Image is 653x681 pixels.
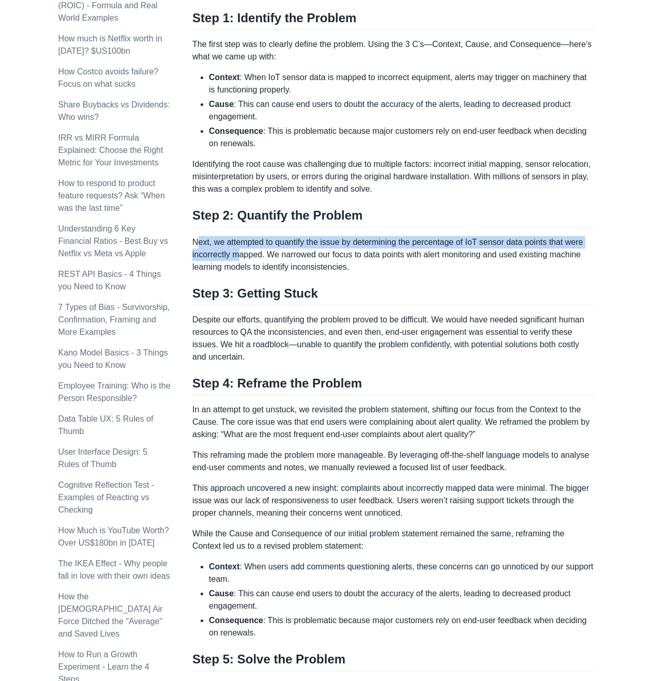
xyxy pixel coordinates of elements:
[209,562,240,571] strong: Context
[58,133,163,167] a: IRR vs MIRR Formula Explained: Choose the Right Metric for Your Investments
[192,482,595,519] p: This approach uncovered a new insight: complaints about incorrectly mapped data were minimal. The...
[58,34,162,55] a: How much is Netflix worth in [DATE]? $US100bn
[209,125,595,150] li: : This is problematic because major customers rely on end-user feedback when deciding on renewals.
[209,587,595,612] li: : This can cause end users to doubt the accuracy of the alerts, leading to decreased product enga...
[192,449,595,474] p: This reframing made the problem more manageable. By leveraging off-the-shelf language models to a...
[209,73,240,82] strong: Context
[192,286,595,305] h2: Step 3: Getting Stuck
[192,376,595,395] h2: Step 4: Reframe the Problem
[58,526,169,547] a: How Much is YouTube Worth? Over US$180bn in [DATE]
[209,561,595,585] li: : When users add comments questioning alerts, these concerns can go unnoticed by our support team.
[192,652,595,671] h2: Step 5: Solve the Problem
[58,348,168,369] a: Kano Model Basics - 3 Things you Need to Know
[209,127,263,135] strong: Consequence
[58,414,154,436] a: Data Table UX: 5 Rules of Thumb
[58,447,148,469] a: User Interface Design: 5 Rules of Thumb
[58,559,170,580] a: The IKEA Effect - Why people fall in love with their own ideas
[209,616,263,625] strong: Consequence
[58,592,163,638] a: How the [DEMOGRAPHIC_DATA] Air Force Ditched the "Average" and Saved Lives
[192,38,595,63] p: The first step was to clearly define the problem. Using the 3 C’s—Context, Cause, and Consequence...
[58,270,161,291] a: REST API Basics - 4 Things you Need to Know
[192,10,595,30] h2: Step 1: Identify the Problem
[192,208,595,227] h2: Step 2: Quantify the Problem
[192,404,595,441] p: In an attempt to get unstuck, we revisited the problem statement, shifting our focus from the Con...
[58,224,169,258] a: Understanding 6 Key Financial Ratios - Best Buy vs Netflix vs Meta vs Apple
[209,589,234,598] strong: Cause
[58,381,171,403] a: Employee Training: Who is the Person Responsible?
[58,100,170,121] a: Share Buybacks vs Dividends: Who wins?
[209,71,595,96] li: : When IoT sensor data is mapped to incorrect equipment, alerts may trigger on machinery that is ...
[192,236,595,273] p: Next, we attempted to quantify the issue by determining the percentage of IoT sensor data points ...
[58,303,170,336] a: 7 Types of Bias - Survivorship, Confirmation, Framing and More Examples
[192,158,595,195] p: Identifying the root cause was challenging due to multiple factors: incorrect initial mapping, se...
[58,67,159,88] a: How Costco avoids failure? Focus on what sucks
[209,98,595,123] li: : This can cause end users to doubt the accuracy of the alerts, leading to decreased product enga...
[192,528,595,552] p: While the Cause and Consequence of our initial problem statement remained the same, reframing the...
[58,179,165,212] a: How to respond to product feature requests? Ask “When was the last time”
[192,314,595,363] p: Despite our efforts, quantifying the problem proved to be difficult. We would have needed signifi...
[209,614,595,639] li: : This is problematic because major customers rely on end-user feedback when deciding on renewals.
[209,100,234,109] strong: Cause
[58,481,155,514] a: Cognitive Reflection Test - Examples of Reacting vs Checking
